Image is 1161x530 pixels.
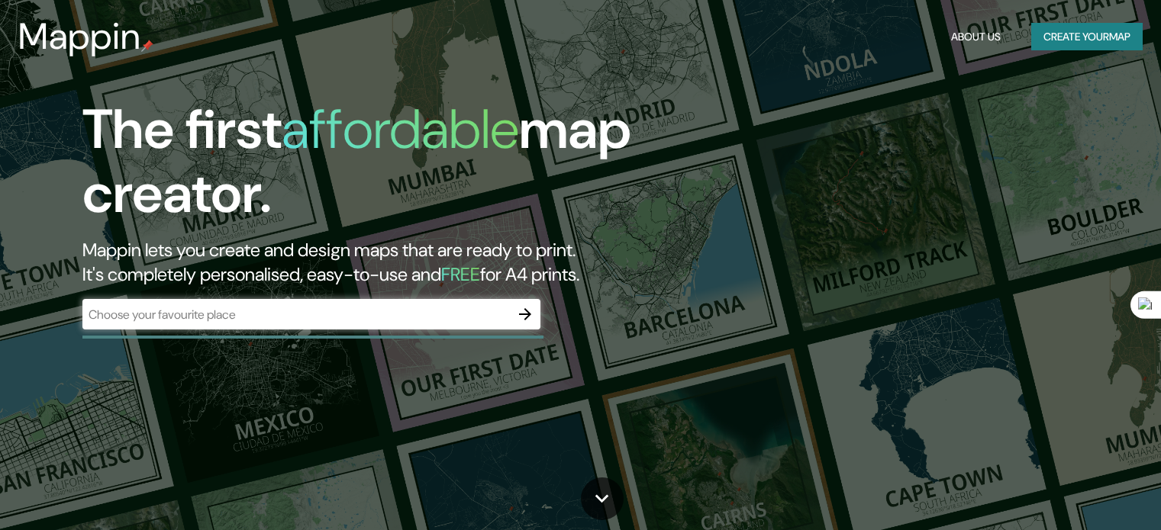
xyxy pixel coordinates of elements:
img: mappin-pin [141,40,153,52]
button: About Us [945,23,1007,51]
h1: affordable [282,94,519,165]
h3: Mappin [18,15,141,58]
h1: The first map creator. [82,98,663,238]
h5: FREE [441,262,480,286]
button: Create yourmap [1031,23,1143,51]
h2: Mappin lets you create and design maps that are ready to print. It's completely personalised, eas... [82,238,663,287]
input: Choose your favourite place [82,306,510,323]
